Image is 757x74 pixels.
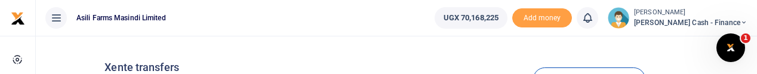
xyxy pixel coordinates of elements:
span: UGX 70,168,225 [444,12,498,24]
a: Add money [512,13,572,21]
a: logo-small logo-large logo-large [11,13,25,22]
span: 1 [741,33,750,43]
a: profile-user [PERSON_NAME] [PERSON_NAME] Cash - Finance [608,7,747,29]
img: profile-user [608,7,629,29]
a: UGX 70,168,225 [435,7,507,29]
iframe: Intercom live chat [716,33,745,62]
img: logo-small [11,11,25,26]
small: [PERSON_NAME] [634,8,747,18]
span: Asili Farms Masindi Limited [72,13,171,23]
li: Toup your wallet [512,8,572,28]
h4: Xente transfers [104,61,421,74]
span: Add money [512,8,572,28]
span: [PERSON_NAME] Cash - Finance [634,17,747,28]
li: Wallet ballance [430,7,512,29]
